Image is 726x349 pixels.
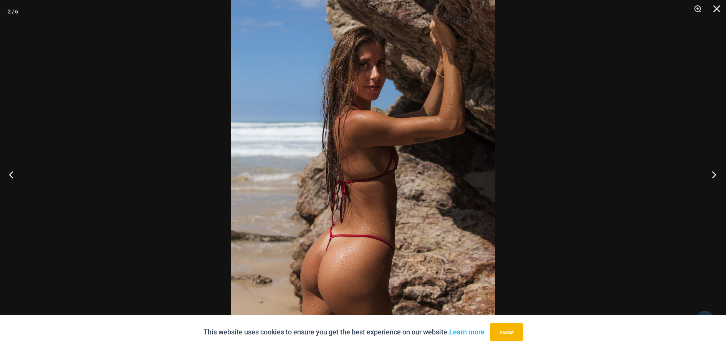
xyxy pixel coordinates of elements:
[8,6,18,17] div: 2 / 6
[697,155,726,194] button: Next
[449,328,485,336] a: Learn more
[490,323,523,341] button: Accept
[203,326,485,338] p: This website uses cookies to ensure you get the best experience on our website.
